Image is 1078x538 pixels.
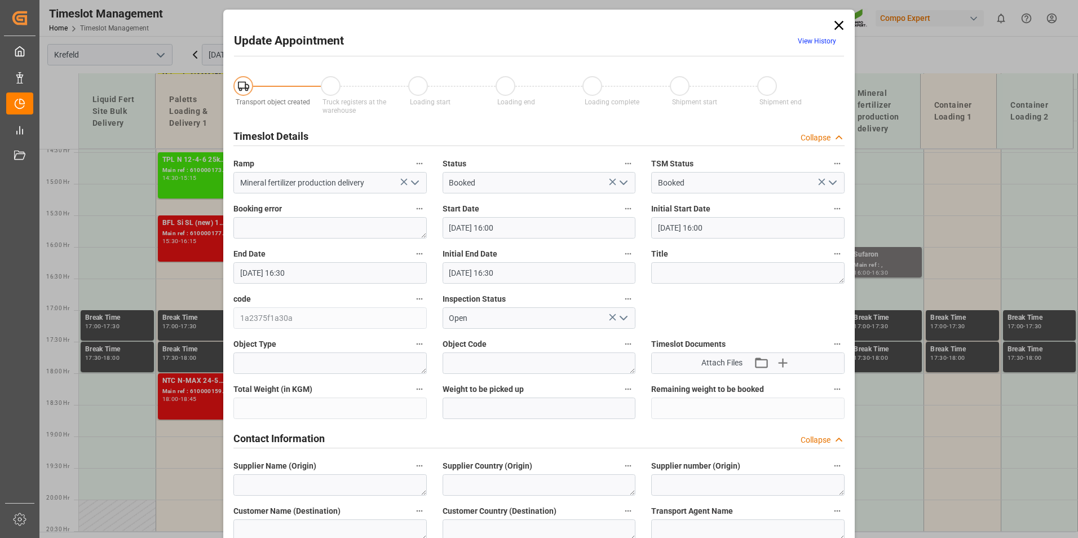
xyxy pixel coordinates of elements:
span: Supplier Name (Origin) [233,460,316,472]
button: Status [621,156,635,171]
button: Initial End Date [621,246,635,261]
span: Truck registers at the warehouse [322,98,386,114]
span: code [233,293,251,305]
button: Supplier number (Origin) [830,458,845,473]
button: Timeslot Documents [830,337,845,351]
span: Initial End Date [443,248,497,260]
button: open menu [823,174,840,192]
h2: Timeslot Details [233,129,308,144]
span: Shipment end [759,98,802,106]
span: Total Weight (in KGM) [233,383,312,395]
button: open menu [405,174,422,192]
button: Booking error [412,201,427,216]
input: DD.MM.YYYY HH:MM [443,262,636,284]
span: Transport object created [236,98,310,106]
span: Object Type [233,338,276,350]
input: DD.MM.YYYY HH:MM [443,217,636,239]
button: Ramp [412,156,427,171]
span: Shipment start [672,98,717,106]
button: Supplier Country (Origin) [621,458,635,473]
span: Remaining weight to be booked [651,383,764,395]
button: Inspection Status [621,292,635,306]
button: Transport Agent Name [830,504,845,518]
span: Initial Start Date [651,203,710,215]
button: Title [830,246,845,261]
span: Weight to be picked up [443,383,524,395]
button: open menu [615,174,631,192]
button: Customer Country (Destination) [621,504,635,518]
span: Title [651,248,668,260]
button: Object Type [412,337,427,351]
div: Collapse [801,132,830,144]
button: code [412,292,427,306]
span: Inspection Status [443,293,506,305]
a: View History [798,37,836,45]
span: Loading complete [585,98,639,106]
h2: Contact Information [233,431,325,446]
span: Transport Agent Name [651,505,733,517]
button: Remaining weight to be booked [830,382,845,396]
button: Weight to be picked up [621,382,635,396]
span: Object Code [443,338,487,350]
div: Collapse [801,434,830,446]
span: Supplier number (Origin) [651,460,740,472]
button: Supplier Name (Origin) [412,458,427,473]
input: DD.MM.YYYY HH:MM [651,217,845,239]
button: Customer Name (Destination) [412,504,427,518]
span: Status [443,158,466,170]
span: Timeslot Documents [651,338,726,350]
span: End Date [233,248,266,260]
button: Object Code [621,337,635,351]
button: open menu [615,310,631,327]
span: Loading end [497,98,535,106]
span: Customer Name (Destination) [233,505,341,517]
button: Initial Start Date [830,201,845,216]
button: TSM Status [830,156,845,171]
input: Type to search/select [233,172,427,193]
span: Attach Files [701,357,743,369]
span: Supplier Country (Origin) [443,460,532,472]
span: Start Date [443,203,479,215]
button: End Date [412,246,427,261]
input: Type to search/select [443,172,636,193]
span: Ramp [233,158,254,170]
h2: Update Appointment [234,32,344,50]
input: DD.MM.YYYY HH:MM [233,262,427,284]
span: Customer Country (Destination) [443,505,556,517]
button: Start Date [621,201,635,216]
span: Loading start [410,98,450,106]
span: Booking error [233,203,282,215]
button: Total Weight (in KGM) [412,382,427,396]
span: TSM Status [651,158,693,170]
